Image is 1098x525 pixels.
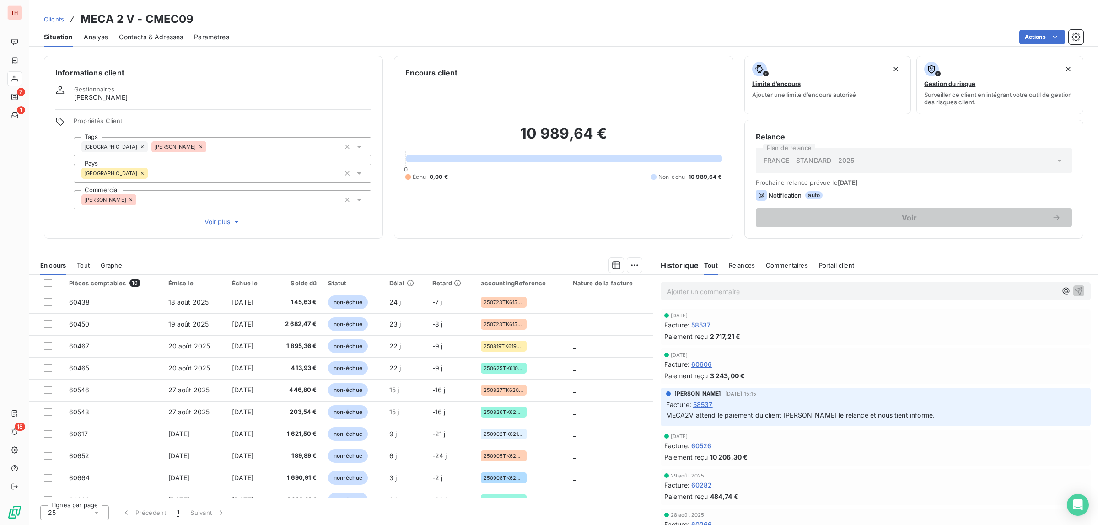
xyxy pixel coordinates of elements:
span: 1 699,61 € [276,495,317,504]
span: Voir plus [205,217,241,226]
span: 250908TK62260AW [484,475,524,481]
input: Ajouter une valeur [136,196,144,204]
span: 189,89 € [276,451,317,461]
span: Situation [44,32,73,42]
span: _ [573,298,576,306]
span: 145,63 € [276,298,317,307]
span: Facture : [664,480,689,490]
span: Limite d’encours [752,80,801,87]
span: 20 août 2025 [168,342,210,350]
span: 27 août 2025 [168,386,210,394]
h6: Informations client [55,67,371,78]
span: 60282 [691,480,712,490]
span: 3 243,00 € [710,371,745,380]
span: Portail client [819,262,854,269]
span: 15 j [389,408,399,416]
span: Ajouter une limite d’encours autorisé [752,91,856,98]
span: _ [573,342,576,350]
span: 1 [17,106,25,114]
span: [DATE] [671,313,688,318]
span: Paiement reçu [664,332,708,341]
span: _ [573,364,576,372]
span: [DATE] 15:15 [725,391,757,396]
span: 2 717,21 € [710,332,741,341]
span: 22 j [389,364,401,372]
span: -24 j [432,452,447,460]
button: Gestion du risqueSurveiller ce client en intégrant votre outil de gestion des risques client. [916,56,1083,114]
span: [DATE] [232,408,253,416]
span: Paiement reçu [664,452,708,462]
span: _ [573,408,576,416]
span: -16 j [432,408,446,416]
span: non-échue [328,295,368,309]
div: Retard [432,279,470,287]
div: Nature de la facture [573,279,647,287]
span: [DATE] [232,364,253,372]
span: _ [573,430,576,438]
span: 250827TK62068AW [484,387,524,393]
div: accountingReference [481,279,562,287]
span: -9 j [432,342,443,350]
span: 1 895,36 € [276,342,317,351]
div: Open Intercom Messenger [1067,494,1089,516]
span: -28 j [432,496,447,504]
span: [DATE] [168,430,190,438]
div: Statut [328,279,378,287]
span: 1 690,91 € [276,473,317,482]
span: 7 [17,88,25,96]
span: Tout [77,262,90,269]
span: 250708TK60968NG [484,497,524,503]
span: Contacts & Adresses [119,32,183,42]
div: Pièces comptables [69,279,157,287]
span: 1 [177,508,179,517]
span: Commentaires [766,262,808,269]
span: 23 j [389,320,401,328]
span: 250723TK61570NG [484,321,524,327]
span: [GEOGRAPHIC_DATA] [84,171,138,176]
span: 446,80 € [276,386,317,395]
span: 27 août 2025 [168,408,210,416]
h6: Relance [756,131,1072,142]
span: 60526 [691,441,712,450]
button: Limite d’encoursAjouter une limite d’encours autorisé [744,56,911,114]
span: [PERSON_NAME] [674,390,721,398]
span: [DATE] [232,342,253,350]
span: -2 j [432,474,443,482]
h6: Historique [653,260,699,271]
span: Surveiller ce client en intégrant votre outil de gestion des risques client. [924,91,1076,106]
span: Prochaine relance prévue le [756,179,1072,186]
span: 250902TK62172AW [484,431,524,437]
span: 60546 [69,386,90,394]
span: non-échue [328,317,368,331]
span: 58537 [691,320,711,330]
span: 60467 [69,342,90,350]
span: Graphe [101,262,122,269]
a: Clients [44,15,64,24]
span: 18 [15,423,25,431]
div: Solde dû [276,279,317,287]
span: Paiement reçu [664,371,708,380]
span: [DATE] [671,434,688,439]
span: [DATE] [232,474,253,482]
button: Actions [1019,30,1065,44]
span: 22 j [389,342,401,350]
span: 0 [404,166,408,173]
span: _ [573,474,576,482]
span: non-échue [328,449,368,463]
span: 60450 [69,320,90,328]
span: 9 j [389,430,397,438]
span: 24 j [389,298,401,306]
span: 3 j [389,474,397,482]
span: MECA2V attend le paiement du client [PERSON_NAME] le relance et nous tient informé. [666,411,935,419]
span: 28 août 2025 [671,512,705,518]
div: Délai [389,279,421,287]
span: _ [573,386,576,394]
span: 2 682,47 € [276,320,317,329]
span: FRANCE - STANDARD - 2025 [764,156,855,165]
span: -21 j [432,430,446,438]
span: Voir [767,214,1052,221]
span: Gestionnaires [74,86,114,93]
span: 58537 [693,400,713,409]
span: 10 [129,279,140,287]
span: [DATE] [232,496,253,504]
